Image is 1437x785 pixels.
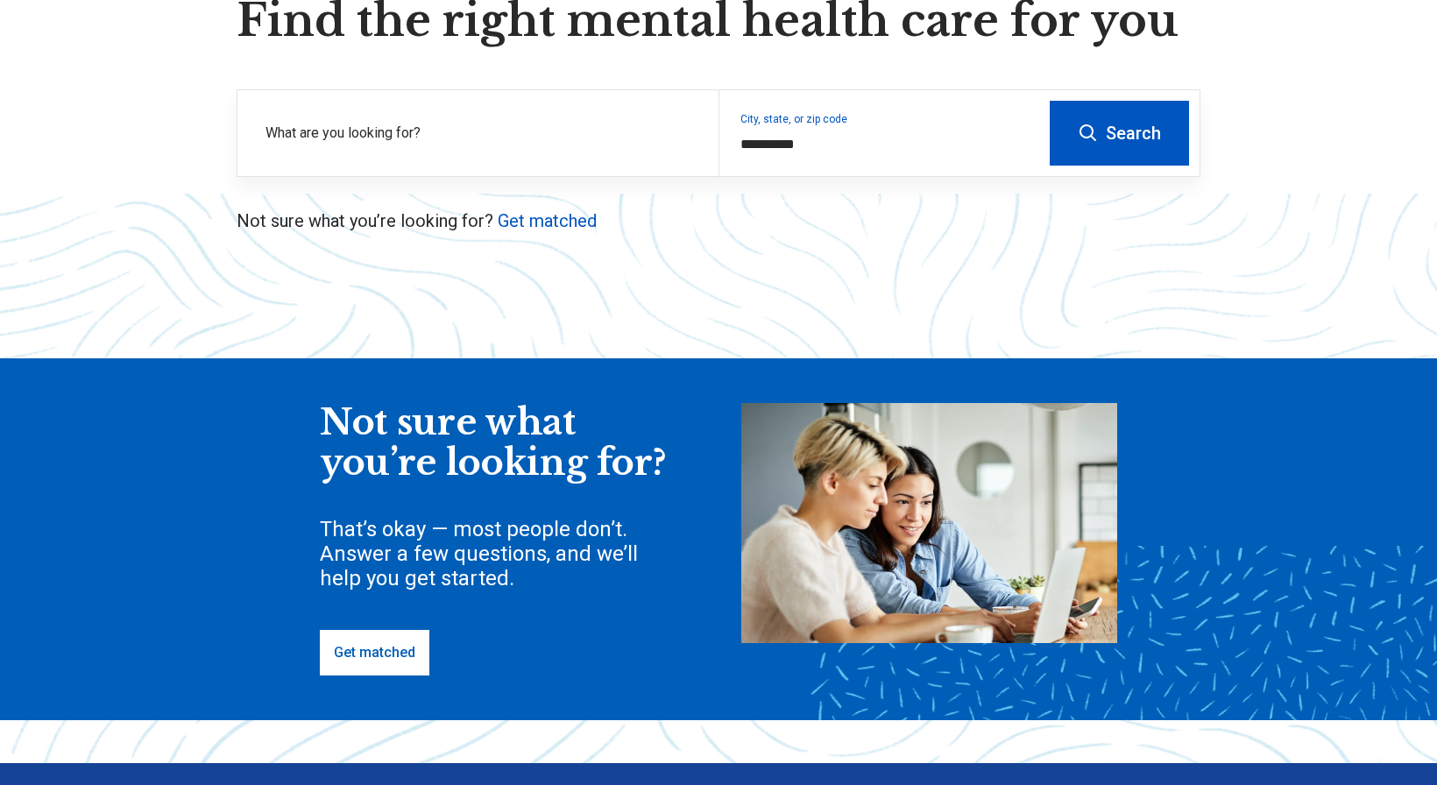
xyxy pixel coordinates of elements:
label: What are you looking for? [265,123,697,144]
p: Not sure what you’re looking for? [237,209,1200,233]
div: That’s okay — most people don’t. Answer a few questions, and we’ll help you get started. [320,517,670,591]
a: Get matched [320,630,429,675]
button: Search [1050,101,1189,166]
div: Not sure what you’re looking for? [320,403,670,483]
a: Get matched [498,210,597,231]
